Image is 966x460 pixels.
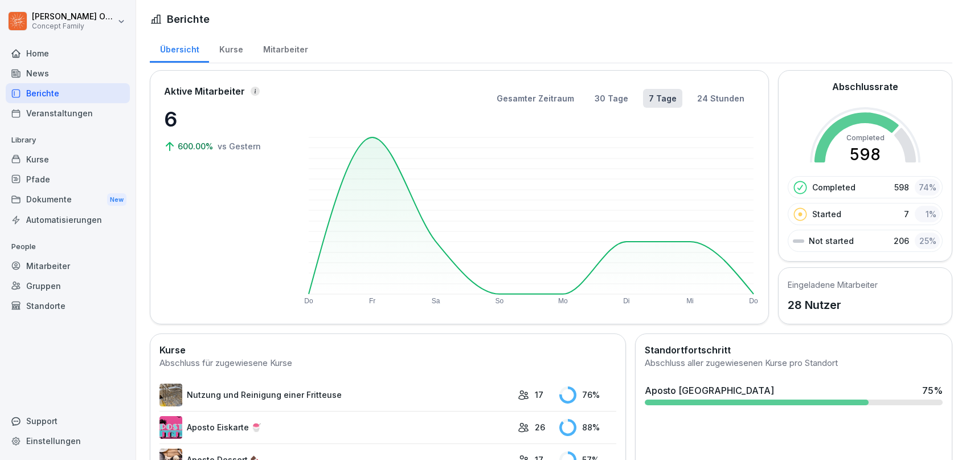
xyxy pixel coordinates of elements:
h1: Berichte [167,11,210,27]
button: Gesamter Zeitraum [491,89,580,108]
div: 88 % [559,419,616,436]
div: Dokumente [6,189,130,210]
a: Aposto Eiskarte 🍧 [159,416,512,439]
p: 598 [894,181,909,193]
p: 600.00% [178,140,215,152]
p: Completed [812,181,856,193]
text: Fr [369,297,375,305]
p: Aktive Mitarbeiter [164,84,245,98]
div: 75 % [922,384,943,397]
p: Started [812,208,841,220]
div: 25 % [915,233,940,249]
p: Concept Family [32,22,115,30]
p: 206 [894,235,909,247]
text: Mi [686,297,694,305]
a: Veranstaltungen [6,103,130,123]
button: 7 Tage [643,89,682,108]
div: New [107,193,126,206]
p: 26 [535,421,545,433]
a: Kurse [6,149,130,169]
a: Übersicht [150,34,209,63]
div: Abschluss für zugewiesene Kurse [159,357,616,370]
h5: Eingeladene Mitarbeiter [788,279,878,291]
p: vs Gestern [218,140,261,152]
p: [PERSON_NAME] Otelita [32,12,115,22]
a: Pfade [6,169,130,189]
div: Abschluss aller zugewiesenen Kurse pro Standort [645,357,943,370]
p: 28 Nutzer [788,296,878,314]
a: Nutzung und Reinigung einer Fritteuse [159,384,512,406]
img: b2msvuojt3s6egexuweix326.png [159,384,182,406]
a: Home [6,43,130,63]
p: 17 [535,389,543,401]
a: Automatisierungen [6,210,130,230]
a: Gruppen [6,276,130,296]
text: So [496,297,504,305]
text: Do [750,297,759,305]
img: jodldgla1n88m1zx1ylvr2oo.png [159,416,182,439]
div: 1 % [915,206,940,222]
text: Mo [558,297,568,305]
h2: Abschlussrate [832,80,898,93]
p: Not started [809,235,854,247]
text: Di [624,297,630,305]
a: News [6,63,130,83]
button: 24 Stunden [691,89,750,108]
button: 30 Tage [589,89,634,108]
p: 6 [164,104,278,135]
a: Aposto [GEOGRAPHIC_DATA]75% [640,379,947,410]
a: Kurse [209,34,253,63]
p: 7 [904,208,909,220]
a: Einstellungen [6,431,130,451]
a: Standorte [6,296,130,316]
div: 74 % [915,179,940,196]
text: Sa [432,297,440,305]
a: Mitarbeiter [253,34,318,63]
h2: Kurse [159,343,616,357]
text: Do [304,297,313,305]
div: 76 % [559,386,616,404]
a: Mitarbeiter [6,256,130,276]
div: Aposto [GEOGRAPHIC_DATA] [645,384,774,397]
a: DokumenteNew [6,189,130,210]
h2: Standortfortschritt [645,343,943,357]
a: Berichte [6,83,130,103]
p: People [6,238,130,256]
p: Library [6,131,130,149]
div: Support [6,411,130,431]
